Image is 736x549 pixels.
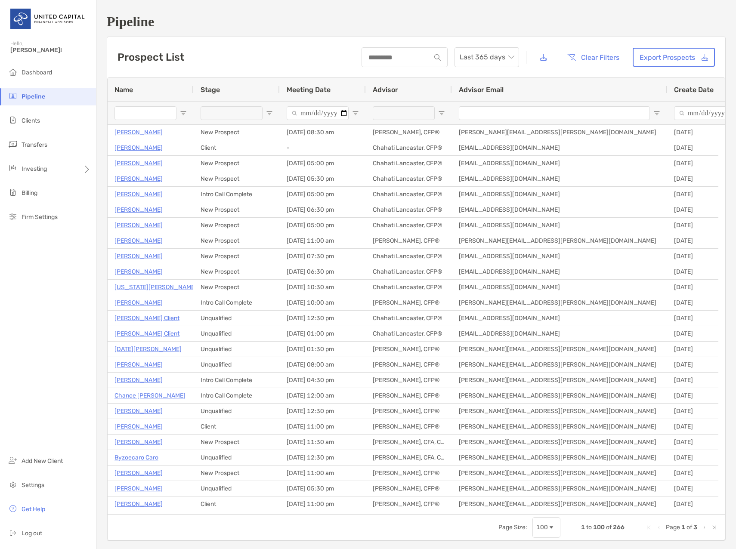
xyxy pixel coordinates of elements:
div: New Prospect [194,218,280,233]
span: of [606,524,612,531]
div: [PERSON_NAME], CFA, CFP® [366,435,452,450]
div: [EMAIL_ADDRESS][DOMAIN_NAME] [452,264,667,279]
div: [PERSON_NAME], CFP® [366,404,452,419]
span: Stage [201,86,220,94]
img: pipeline icon [8,91,18,101]
div: Next Page [701,524,708,531]
span: of [687,524,692,531]
span: 1 [681,524,685,531]
div: Intro Call Complete [194,388,280,403]
div: Intro Call Complete [194,295,280,310]
input: Name Filter Input [114,106,176,120]
div: [PERSON_NAME], CFP® [366,388,452,403]
div: [DATE] 10:00 am [280,295,366,310]
button: Clear Filters [560,48,626,67]
div: [DATE] 07:30 pm [280,249,366,264]
div: [DATE] 12:00 am [280,388,366,403]
a: [PERSON_NAME] [114,406,163,416]
h3: Prospect List [118,51,184,63]
div: Intro Call Complete [194,373,280,388]
div: Unqualified [194,311,280,326]
div: [DATE] 12:30 pm [280,404,366,419]
img: dashboard icon [8,67,18,77]
div: Client [194,419,280,434]
div: [DATE] 12:30 pm [280,311,366,326]
div: [EMAIL_ADDRESS][DOMAIN_NAME] [452,202,667,217]
div: [EMAIL_ADDRESS][DOMAIN_NAME] [452,218,667,233]
div: [PERSON_NAME], CFP® [366,233,452,248]
p: [PERSON_NAME] [114,158,163,169]
img: get-help icon [8,503,18,514]
div: [DATE] 06:30 pm [280,264,366,279]
a: [PERSON_NAME] [114,437,163,447]
div: [PERSON_NAME][EMAIL_ADDRESS][PERSON_NAME][DOMAIN_NAME] [452,481,667,496]
div: New Prospect [194,233,280,248]
div: [PERSON_NAME][EMAIL_ADDRESS][PERSON_NAME][DOMAIN_NAME] [452,295,667,310]
div: [PERSON_NAME], CFP® [366,373,452,388]
a: [PERSON_NAME] [114,421,163,432]
span: 1 [581,524,585,531]
a: Chance [PERSON_NAME] [114,390,186,401]
div: Chahati Lancaster, CFP® [366,187,452,202]
p: [PERSON_NAME] [114,266,163,277]
span: Page [666,524,680,531]
div: Chahati Lancaster, CFP® [366,311,452,326]
span: Settings [22,481,44,489]
input: Advisor Email Filter Input [459,106,650,120]
div: [PERSON_NAME][EMAIL_ADDRESS][PERSON_NAME][DOMAIN_NAME] [452,388,667,403]
div: New Prospect [194,435,280,450]
a: [PERSON_NAME] [114,142,163,153]
div: [EMAIL_ADDRESS][DOMAIN_NAME] [452,249,667,264]
div: [PERSON_NAME], CFP® [366,466,452,481]
a: [PERSON_NAME] Client [114,328,179,339]
span: Transfers [22,141,47,148]
div: [PERSON_NAME], CFP® [366,357,452,372]
div: Page Size: [498,524,527,531]
div: First Page [645,524,652,531]
div: [DATE] 05:00 pm [280,218,366,233]
div: Unqualified [194,357,280,372]
img: firm-settings icon [8,211,18,222]
div: [PERSON_NAME][EMAIL_ADDRESS][PERSON_NAME][DOMAIN_NAME] [452,404,667,419]
div: [PERSON_NAME][EMAIL_ADDRESS][PERSON_NAME][DOMAIN_NAME] [452,419,667,434]
div: [DATE] 11:00 pm [280,497,366,512]
div: New Prospect [194,264,280,279]
div: Previous Page [656,524,662,531]
div: [DATE] 05:30 pm [280,481,366,496]
div: [PERSON_NAME][EMAIL_ADDRESS][PERSON_NAME][DOMAIN_NAME] [452,373,667,388]
div: [DATE] 06:30 pm [280,202,366,217]
p: [PERSON_NAME] [114,483,163,494]
p: [US_STATE][PERSON_NAME] [114,282,197,293]
a: [PERSON_NAME] [114,468,163,478]
div: [EMAIL_ADDRESS][DOMAIN_NAME] [452,326,667,341]
div: [DATE] 04:30 pm [280,373,366,388]
span: Advisor [373,86,398,94]
div: [DATE] 10:30 am [280,280,366,295]
a: Export Prospects [633,48,715,67]
div: [DATE] 01:30 pm [280,342,366,357]
p: [PERSON_NAME] [114,127,163,138]
div: [EMAIL_ADDRESS][DOMAIN_NAME] [452,171,667,186]
div: [PERSON_NAME], CFP® [366,497,452,512]
a: [PERSON_NAME] [114,220,163,231]
img: add_new_client icon [8,455,18,466]
a: [PERSON_NAME] [114,359,163,370]
span: Log out [22,530,42,537]
span: 100 [593,524,605,531]
span: Investing [22,165,47,173]
div: Chahati Lancaster, CFP® [366,171,452,186]
div: Unqualified [194,404,280,419]
div: [EMAIL_ADDRESS][DOMAIN_NAME] [452,280,667,295]
div: [PERSON_NAME], CFP® [366,481,452,496]
div: Chahati Lancaster, CFP® [366,202,452,217]
p: [PERSON_NAME] [114,297,163,308]
div: Intro Call Complete [194,187,280,202]
a: [PERSON_NAME] [114,375,163,386]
